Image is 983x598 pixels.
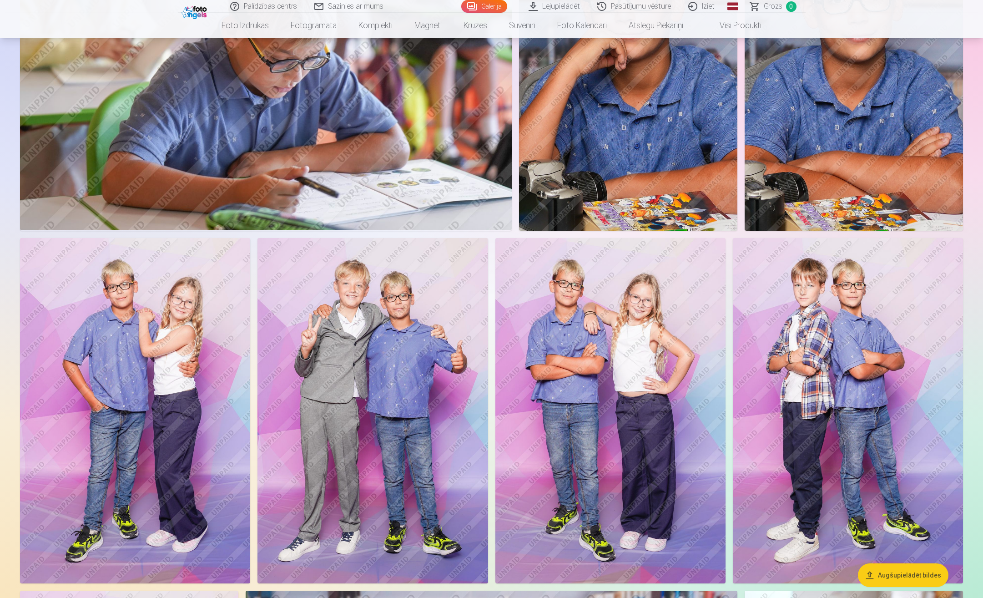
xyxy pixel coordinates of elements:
[453,13,498,38] a: Krūzes
[348,13,403,38] a: Komplekti
[786,1,796,12] span: 0
[546,13,618,38] a: Foto kalendāri
[764,1,782,12] span: Grozs
[403,13,453,38] a: Magnēti
[280,13,348,38] a: Fotogrāmata
[181,4,209,19] img: /fa1
[694,13,772,38] a: Visi produkti
[618,13,694,38] a: Atslēgu piekariņi
[498,13,546,38] a: Suvenīri
[211,13,280,38] a: Foto izdrukas
[858,563,948,587] button: Augšupielādēt bildes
